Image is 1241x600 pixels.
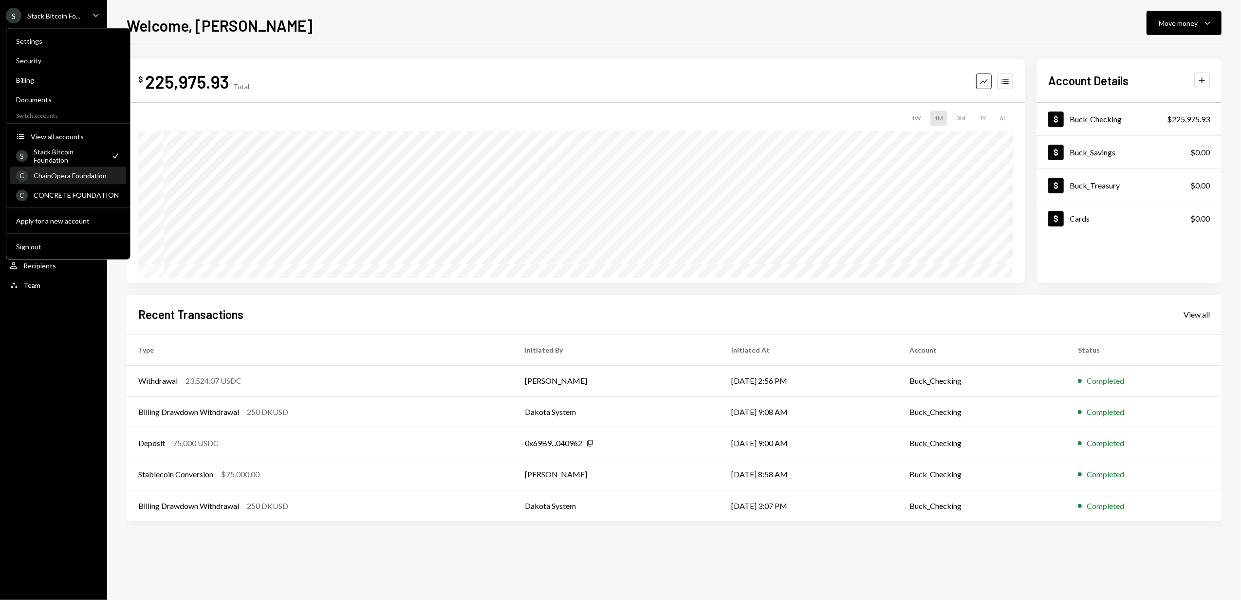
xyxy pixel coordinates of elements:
[898,428,1066,459] td: Buck_Checking
[145,71,229,93] div: 225,975.93
[127,16,313,35] h1: Welcome, [PERSON_NAME]
[138,406,239,418] div: Billing Drawdown Withdrawal
[16,37,120,45] div: Settings
[720,459,898,490] td: [DATE] 8:58 AM
[513,459,720,490] td: [PERSON_NAME]
[27,12,80,20] div: Stack Bitcoin Fo...
[10,128,126,146] button: View all accounts
[10,238,126,256] button: Sign out
[898,396,1066,428] td: Buck_Checking
[720,428,898,459] td: [DATE] 9:00 AM
[1048,73,1129,89] h2: Account Details
[16,170,28,182] div: C
[513,396,720,428] td: Dakota System
[720,490,898,521] td: [DATE] 3:07 PM
[34,191,120,199] div: CONCRETE FOUNDATION
[185,375,241,387] div: 23,524.07 USDC
[10,167,126,184] a: CChainOpera Foundation
[6,110,130,119] div: Switch accounts
[1037,103,1222,135] a: Buck_Checking$225,975.93
[1070,114,1122,124] div: Buck_Checking
[720,334,898,365] th: Initiated At
[1190,147,1210,158] div: $0.00
[16,95,120,104] div: Documents
[1037,202,1222,235] a: Cards$0.00
[1184,309,1210,319] a: View all
[221,469,259,480] div: $75,000.00
[247,406,288,418] div: 250 DKUSD
[1037,136,1222,169] a: Buck_Savings$0.00
[247,500,288,512] div: 250 DKUSD
[6,276,101,294] a: Team
[953,111,969,126] div: 3M
[513,365,720,396] td: [PERSON_NAME]
[1159,18,1198,28] div: Move money
[138,306,243,322] h2: Recent Transactions
[23,262,56,270] div: Recipients
[1087,469,1124,480] div: Completed
[525,437,582,449] div: 0x69B9...040962
[898,334,1066,365] th: Account
[930,111,947,126] div: 1M
[138,75,143,84] div: $
[1087,500,1124,512] div: Completed
[1070,181,1120,190] div: Buck_Treasury
[127,334,513,365] th: Type
[1037,169,1222,202] a: Buck_Treasury$0.00
[10,71,126,89] a: Billing
[898,459,1066,490] td: Buck_Checking
[1190,213,1210,225] div: $0.00
[233,82,249,91] div: Total
[10,212,126,230] button: Apply for a new account
[16,217,120,225] div: Apply for a new account
[6,257,101,274] a: Recipients
[513,490,720,521] td: Dakota System
[1087,437,1124,449] div: Completed
[16,189,28,201] div: C
[898,490,1066,521] td: Buck_Checking
[975,111,990,126] div: 1Y
[1070,148,1115,157] div: Buck_Savings
[31,132,120,141] div: View all accounts
[10,52,126,69] a: Security
[1087,406,1124,418] div: Completed
[6,8,21,23] div: S
[138,375,178,387] div: Withdrawal
[10,32,126,50] a: Settings
[16,243,120,251] div: Sign out
[720,396,898,428] td: [DATE] 9:08 AM
[173,437,219,449] div: 75,000 USDC
[1147,11,1222,35] button: Move money
[1167,113,1210,125] div: $225,975.93
[16,150,28,162] div: S
[16,76,120,84] div: Billing
[1190,180,1210,191] div: $0.00
[898,365,1066,396] td: Buck_Checking
[720,365,898,396] td: [DATE] 2:56 PM
[908,111,925,126] div: 1W
[10,91,126,108] a: Documents
[16,56,120,65] div: Security
[138,437,165,449] div: Deposit
[1066,334,1222,365] th: Status
[138,469,213,480] div: Stablecoin Conversion
[138,500,239,512] div: Billing Drawdown Withdrawal
[513,334,720,365] th: Initiated By
[23,281,40,289] div: Team
[34,171,120,180] div: ChainOpera Foundation
[996,111,1013,126] div: ALL
[1184,310,1210,319] div: View all
[1070,214,1090,223] div: Cards
[10,186,126,204] a: CCONCRETE FOUNDATION
[1087,375,1124,387] div: Completed
[34,148,105,164] div: Stack Bitcoin Foundation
